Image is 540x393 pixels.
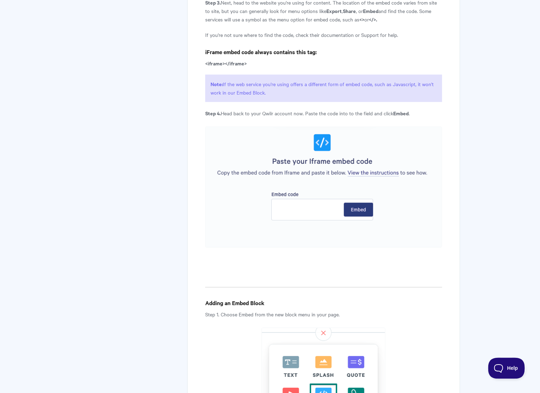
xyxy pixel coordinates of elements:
strong: <> [359,16,364,23]
strong: Export [326,7,342,15]
b: Embed [393,110,409,117]
img: file-CK7tW24EWd.png [205,127,442,248]
strong: Note: [211,80,223,88]
strong: </>. [369,16,377,23]
h4: iFrame embed code always contains this tag: [205,48,442,57]
strong: Share [343,7,356,15]
p: Head back to your Qwilr account now. Paste the code into to the field and click . [205,109,442,118]
p: If the web service you're using offers a different form of embed code, such as Javascript, it won... [205,75,442,102]
iframe: Toggle Customer Support [488,358,526,379]
strong: Embed [363,7,378,15]
h4: Adding an Embed Block [205,299,442,308]
strong: <iframe></iframe> [205,60,247,67]
strong: Step 4. [205,110,221,117]
p: If you're not sure where to find the code, check their documentation or Support for help. [205,31,442,39]
p: Step 1. Choose Embed from the new block menu in your page. [205,310,442,319]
